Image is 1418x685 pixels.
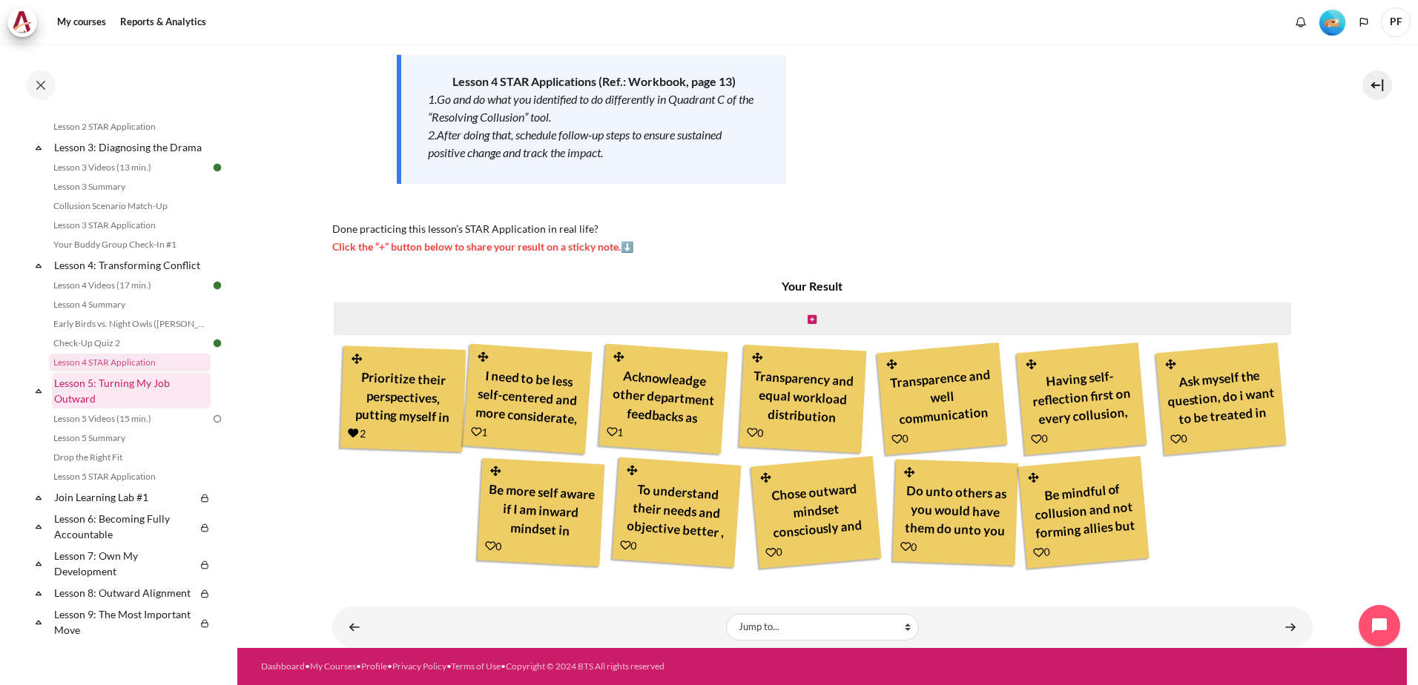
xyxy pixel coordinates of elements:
[261,661,305,672] a: Dashboard
[472,426,483,437] i: Add a Like
[1165,361,1278,431] div: Ask myself the question, do i want to be treated in such a way
[489,466,502,477] i: Drag and drop this note
[1032,543,1050,560] div: 0
[485,540,496,552] i: Add a Like
[900,541,911,552] i: Add a Like
[621,475,732,544] div: To understand their needs and objective better , before I react
[49,216,211,234] a: Lesson 3 STAR Application
[1026,361,1138,431] div: Having self-reflection first on every collusion, check in their needs and communicate transparently
[340,612,369,641] a: ◄ Check-Up Quiz 2
[49,449,211,466] a: Drop the Right Fit
[485,537,502,554] div: 0
[885,359,899,370] i: Drag and drop this note
[613,351,626,363] i: Drag and drop this note
[348,428,358,438] i: Remove your Like
[49,197,211,215] a: Collusion Scenario Match-Up
[52,546,196,581] a: Lesson 7: Own My Development
[477,351,490,363] i: Drag and drop this note
[607,426,619,437] i: Add a Like
[49,468,211,486] a: Lesson 5 STAR Application
[211,279,224,292] img: Done
[903,467,916,478] i: Drag and drop this note
[486,476,596,543] div: Be more self aware if I am inward mindset in handling the situation
[52,604,196,640] a: Lesson 9: The Most Important Move
[808,314,817,325] i: Create new note in this column
[891,430,909,447] div: 0
[49,277,211,294] a: Lesson 4 Videos (17 min.)
[1026,472,1041,483] i: Drag and drop this note
[49,410,211,428] a: Lesson 5 Videos (15 min.)
[765,547,776,558] i: Add a Like
[1170,430,1188,447] div: 0
[451,661,501,672] a: Terms of Use
[1353,11,1375,33] button: Languages
[351,354,364,365] i: Drag and drop this note
[332,277,1293,295] h4: Your Result
[52,641,196,661] a: Lesson 10: Outward Influence
[1033,547,1044,558] i: Add a Like
[1024,359,1038,370] i: Drag and drop this note
[471,423,488,440] div: 1
[1164,359,1178,370] i: Drag and drop this note
[428,128,722,159] em: 2.After doing that, schedule follow-up steps to ensure sustained positive change and track the im...
[31,140,46,155] span: Collapse
[31,383,46,398] span: Collapse
[211,337,224,350] img: Done
[349,363,458,428] div: Prioritize their perspectives, putting myself in to their shoes. Make concisous effort to empathize
[52,7,111,37] a: My courses
[49,159,211,176] a: Lesson 3 Videos (13 min.)
[506,661,665,672] a: Copyright © 2024 BTS All rights reserved
[891,434,903,445] i: Add a Like
[332,240,633,253] span: Click the “+” button below to share your result on a sticky note.⬇️
[49,236,211,254] a: Your Buddy Group Check-In #1
[52,583,196,603] a: Lesson 8: Outward Alignment
[1276,612,1305,641] a: Lesson 5 Videos (15 min.) ►
[49,354,211,371] a: Lesson 4 STAR Application
[49,178,211,196] a: Lesson 3 Summary
[348,425,366,441] div: 2
[52,137,211,157] a: Lesson 3: Diagnosing the Drama
[759,472,773,483] i: Drag and drop this note
[759,474,872,545] div: Chose outward mindset consciously and respect them as a person/ people and NOT OBJECT
[452,74,736,88] strong: Lesson 4 STAR Applications (Ref.: Workbook, page 13)
[1170,434,1181,445] i: Add a Like
[1381,7,1411,37] span: PF
[1290,11,1312,33] div: Show notification window with no new notifications
[52,487,196,507] a: Join Learning Lab #1
[765,543,782,560] div: 0
[900,477,1010,542] div: Do unto others as you would have them do unto you
[310,661,356,672] a: My Courses
[49,315,211,333] a: Early Birds vs. Night Owls ([PERSON_NAME]'s Story)
[748,363,858,429] div: Transparency and equal workload distribution among all team members.
[361,661,387,672] a: Profile
[625,465,639,476] i: Drag and drop this note
[1381,7,1411,37] a: User menu
[49,429,211,447] a: Lesson 5 Summary
[31,644,46,659] span: Collapse
[49,296,211,314] a: Lesson 4 Summary
[31,490,46,505] span: Collapse
[608,362,719,431] div: Acknowleadge other department feedbacks as constructive feedback.
[49,334,211,352] a: Check-Up Quiz 2
[472,362,584,431] div: I need to be less self-centered and more considerate, treating others like how I want to be treated.
[52,255,211,275] a: Lesson 4: Transforming Conflict
[747,427,758,438] i: Add a Like
[1313,8,1351,36] a: Level #2
[1031,430,1049,447] div: 0
[211,412,224,426] img: To do
[261,660,886,673] div: • • • • •
[52,373,211,408] a: Lesson 5: Turning My Job Outward
[332,222,598,235] span: Done practicing this lesson’s STAR Application in real life?
[751,352,765,363] i: Drag and drop this note
[900,538,917,555] div: 0
[1027,474,1140,545] div: Be mindful of collusion and not forming allies but to seek understanding
[747,424,764,440] div: 0
[211,161,224,174] img: Done
[31,258,46,273] span: Collapse
[31,519,46,534] span: Collapse
[1031,434,1042,445] i: Add a Like
[49,118,211,136] a: Lesson 2 STAR Application
[7,7,44,37] a: Architeck Architeck
[1319,10,1345,36] img: Level #2
[607,423,624,440] div: 1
